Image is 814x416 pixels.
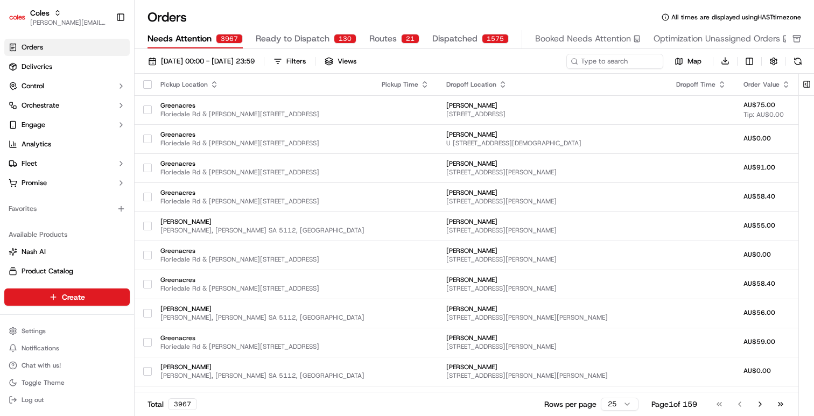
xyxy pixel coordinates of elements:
[216,34,243,44] div: 3967
[743,366,771,375] span: AU$0.00
[11,213,19,221] div: 📗
[22,396,44,404] span: Log out
[11,11,32,32] img: Nash
[4,4,111,30] button: ColesColes[PERSON_NAME][EMAIL_ADDRESS][DOMAIN_NAME]
[535,32,631,45] span: Booked Needs Attention
[446,334,659,342] span: [PERSON_NAME]
[160,276,364,284] span: Greenacres
[446,226,659,235] span: [STREET_ADDRESS][PERSON_NAME]
[9,9,26,26] img: Coles
[22,62,52,72] span: Deliveries
[671,13,801,22] span: All times are displayed using HAST timezone
[11,157,28,174] img: Joseph V.
[446,284,659,293] span: [STREET_ADDRESS][PERSON_NAME]
[743,101,775,109] span: AU$75.00
[168,398,197,410] div: 3967
[160,159,364,168] span: Greenacres
[446,159,659,168] span: [PERSON_NAME]
[790,54,805,69] button: Refresh
[4,226,130,243] div: Available Products
[4,97,130,114] button: Orchestrate
[9,266,125,276] a: Product Catalog
[401,34,419,44] div: 21
[102,211,173,222] span: API Documentation
[22,178,47,188] span: Promise
[676,80,726,89] div: Dropoff Time
[320,54,361,69] button: Views
[160,168,364,177] span: Floriedale Rd & [PERSON_NAME][STREET_ADDRESS]
[160,226,364,235] span: [PERSON_NAME], [PERSON_NAME] SA 5112, [GEOGRAPHIC_DATA]
[4,200,130,217] div: Favorites
[22,361,61,370] span: Chat with us!
[143,54,259,69] button: [DATE] 00:00 - [DATE] 23:59
[743,221,775,230] span: AU$55.00
[334,34,356,44] div: 130
[482,34,509,44] div: 1575
[30,8,50,18] button: Coles
[23,103,42,122] img: 1756434665150-4e636765-6d04-44f2-b13a-1d7bbed723a0
[87,207,177,227] a: 💻API Documentation
[4,174,130,192] button: Promise
[446,305,659,313] span: [PERSON_NAME]
[446,255,659,264] span: [STREET_ADDRESS][PERSON_NAME]
[446,168,659,177] span: [STREET_ADDRESS][PERSON_NAME]
[160,130,364,139] span: Greenacres
[148,398,197,410] div: Total
[446,139,659,147] span: U [STREET_ADDRESS][DEMOGRAPHIC_DATA]
[743,308,775,317] span: AU$56.00
[160,342,364,351] span: Floriedale Rd & [PERSON_NAME][STREET_ADDRESS]
[148,9,187,26] h1: Orders
[160,313,364,322] span: [PERSON_NAME], [PERSON_NAME] SA 5112, [GEOGRAPHIC_DATA]
[4,323,130,339] button: Settings
[95,167,117,175] span: [DATE]
[22,43,43,52] span: Orders
[22,101,59,110] span: Orchestrate
[22,120,45,130] span: Engage
[256,32,329,45] span: Ready to Dispatch
[446,246,659,255] span: [PERSON_NAME]
[446,130,659,139] span: [PERSON_NAME]
[651,399,697,410] div: Page 1 of 159
[4,58,130,75] a: Deliveries
[4,136,130,153] a: Analytics
[9,247,125,257] a: Nash AI
[160,139,364,147] span: Floriedale Rd & [PERSON_NAME][STREET_ADDRESS]
[22,247,46,257] span: Nash AI
[22,81,44,91] span: Control
[338,57,356,66] span: Views
[743,110,784,119] span: Tip: AU$0.00
[160,363,364,371] span: [PERSON_NAME]
[4,263,130,280] button: Product Catalog
[544,399,597,410] p: Rows per page
[687,57,701,66] span: Map
[11,43,196,60] p: Welcome 👋
[446,342,659,351] span: [STREET_ADDRESS][PERSON_NAME]
[566,54,663,69] input: Type to search
[4,341,130,356] button: Notifications
[22,344,59,352] span: Notifications
[160,334,364,342] span: Greenacres
[446,188,659,197] span: [PERSON_NAME]
[743,279,775,288] span: AU$58.40
[48,103,177,114] div: Start new chat
[22,378,65,387] span: Toggle Theme
[446,276,659,284] span: [PERSON_NAME]
[286,57,306,66] div: Filters
[743,337,775,346] span: AU$59.00
[382,80,429,89] div: Pickup Time
[743,250,771,259] span: AU$0.00
[743,192,775,201] span: AU$58.40
[30,18,107,27] button: [PERSON_NAME][EMAIL_ADDRESS][DOMAIN_NAME]
[4,77,130,95] button: Control
[743,134,771,143] span: AU$0.00
[4,288,130,306] button: Create
[369,32,397,45] span: Routes
[160,80,364,89] div: Pickup Location
[89,167,93,175] span: •
[33,167,87,175] span: [PERSON_NAME]
[76,237,130,246] a: Powered byPylon
[446,101,659,110] span: [PERSON_NAME]
[6,207,87,227] a: 📗Knowledge Base
[446,80,659,89] div: Dropoff Location
[446,371,659,380] span: [STREET_ADDRESS][PERSON_NAME][PERSON_NAME]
